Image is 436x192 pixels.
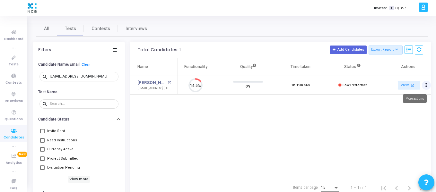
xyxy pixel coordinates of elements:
[291,63,310,70] div: Time taken
[369,46,403,54] button: Export Report
[291,83,310,88] div: 1h 19m 56s
[422,81,431,90] button: Actions
[330,46,367,54] button: Add Candidates
[5,98,23,104] span: Interviews
[379,58,431,76] th: Actions
[38,90,57,95] h6: Test Name
[38,62,80,67] h6: Candidate Name/Email
[42,101,50,107] mat-icon: search
[137,63,148,70] div: Name
[6,160,22,166] span: Analytics
[50,75,116,79] input: Search...
[222,58,274,76] th: Quality
[82,63,90,67] a: Clear
[389,6,394,11] span: T
[327,58,379,76] th: Status
[33,60,125,70] button: Candidate Name/EmailClear
[42,74,50,79] mat-icon: search
[137,79,166,86] a: [PERSON_NAME]
[26,2,38,14] img: logo
[4,37,23,42] span: Dashboard
[47,146,74,153] span: Currently Active
[138,47,181,53] div: Total Candidates: 1
[47,137,77,144] span: Read Instructions
[92,25,110,32] span: Contests
[17,152,27,157] span: New
[321,185,326,190] span: 15
[9,62,19,67] span: Tests
[33,87,125,97] button: Test Name
[47,164,80,171] span: Evaluation Pending
[403,94,427,103] div: More actions
[47,155,78,163] span: Project Submitted
[47,127,65,135] span: Invite Sent
[126,25,147,32] span: Interviews
[137,86,171,91] div: [EMAIL_ADDRESS][DOMAIN_NAME]
[374,5,387,11] label: Invites:
[246,83,250,89] span: 0%
[293,185,318,190] div: Items per page:
[168,81,171,85] mat-icon: open_in_new
[4,135,24,140] span: Candidates
[44,25,49,32] span: All
[10,186,17,191] span: FAQ
[170,58,222,76] th: Functionality
[343,83,367,87] span: Low Performer
[398,81,420,89] a: View
[4,117,23,122] span: Questions
[395,5,406,11] span: 0/857
[351,185,367,191] div: 1 – 1 of 1
[410,82,415,88] mat-icon: open_in_new
[321,186,339,190] mat-select: Items per page:
[50,102,116,106] input: Search...
[38,47,51,53] div: Filters
[5,80,22,86] span: Contests
[68,176,90,183] h6: View more
[33,114,125,124] button: Candidate Status
[38,117,69,122] h6: Candidate Status
[65,25,76,32] span: Tests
